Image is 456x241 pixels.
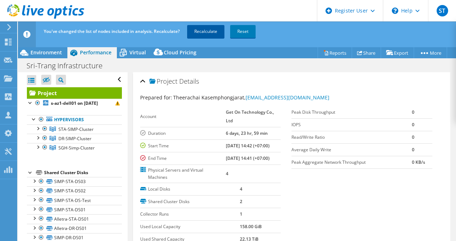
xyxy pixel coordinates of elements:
[226,130,268,136] b: 6 days, 23 hr, 59 min
[437,5,448,16] span: ST
[27,214,122,223] a: Alletra-STA-DS01
[27,99,122,108] a: s-az1-dell01 on [DATE]
[140,186,240,193] label: Local Disks
[226,143,270,149] b: [DATE] 14:42 (+07:00)
[27,205,122,214] a: SIMP-STA-DS01
[27,115,122,124] a: Hypervisors
[58,126,94,132] span: STA-SIMP-Cluster
[173,94,329,101] span: Theerachai Kasemphongjarat,
[27,143,122,152] a: SGH-Simp-Cluster
[140,211,240,218] label: Collector Runs
[140,198,240,205] label: Shared Cluster Disks
[129,49,146,56] span: Virtual
[51,100,98,106] b: s-az1-dell01 on [DATE]
[318,47,352,58] a: Reports
[291,146,412,153] label: Average Daily Write
[412,109,414,115] b: 0
[240,198,242,205] b: 2
[226,155,270,161] b: [DATE] 14:41 (+07:00)
[291,109,412,116] label: Peak Disk Throughput
[230,25,256,38] a: Reset
[240,223,262,230] b: 158.00 GiB
[164,49,196,56] span: Cloud Pricing
[412,122,414,128] b: 0
[291,121,412,128] label: IOPS
[412,159,425,165] b: 0 KB/s
[392,8,398,14] svg: \n
[27,177,122,186] a: SIMP-STA-DS03
[44,168,122,177] div: Shared Cluster Disks
[240,211,242,217] b: 1
[414,47,447,58] a: More
[23,62,114,70] h1: Sri-Trang Infrastructure
[140,113,226,120] label: Account
[27,224,122,233] a: Alletra-DR-DS01
[226,109,274,124] b: Get On Technology Co., Ltd
[412,134,414,140] b: 0
[140,167,226,181] label: Physical Servers and Virtual Machines
[58,136,91,142] span: DR-SIMP-Cluster
[27,124,122,134] a: STA-SIMP-Cluster
[80,49,111,56] span: Performance
[140,94,172,101] label: Prepared for:
[140,142,226,149] label: Start Time
[140,130,226,137] label: Duration
[179,77,199,85] span: Details
[140,155,226,162] label: End Time
[412,147,414,153] b: 0
[149,78,177,85] span: Project
[240,186,242,192] b: 4
[27,87,122,99] a: Project
[187,25,224,38] a: Recalculate
[140,223,240,230] label: Used Local Capacity
[27,196,122,205] a: SIMP-STA-DS-Test
[27,134,122,143] a: DR-SIMP-Cluster
[226,171,228,177] b: 4
[58,145,95,151] span: SGH-Simp-Cluster
[291,134,412,141] label: Read/Write Ratio
[30,49,62,56] span: Environment
[44,28,180,34] span: You've changed the list of nodes included in analysis. Recalculate?
[246,94,329,101] a: [EMAIL_ADDRESS][DOMAIN_NAME]
[352,47,381,58] a: Share
[291,159,412,166] label: Peak Aggregate Network Throughput
[27,186,122,196] a: SIMP-STA-DS02
[381,47,414,58] a: Export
